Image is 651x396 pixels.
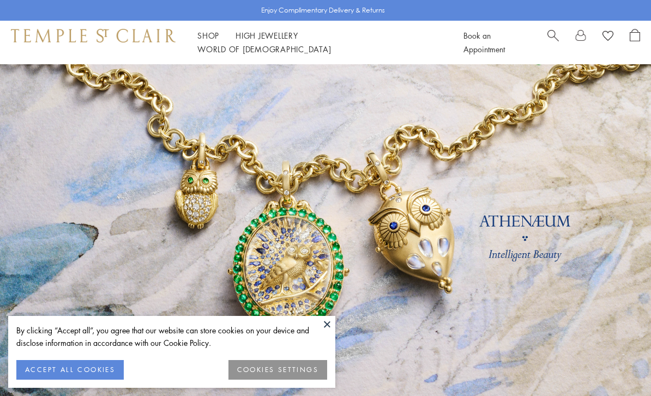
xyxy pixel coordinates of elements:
[197,30,219,41] a: ShopShop
[602,29,613,45] a: View Wishlist
[16,324,327,349] div: By clicking “Accept all”, you agree that our website can store cookies on your device and disclos...
[547,29,559,56] a: Search
[228,360,327,380] button: COOKIES SETTINGS
[197,29,439,56] nav: Main navigation
[236,30,298,41] a: High JewelleryHigh Jewellery
[630,29,640,56] a: Open Shopping Bag
[16,360,124,380] button: ACCEPT ALL COOKIES
[463,30,505,54] a: Book an Appointment
[261,5,385,16] p: Enjoy Complimentary Delivery & Returns
[11,29,176,42] img: Temple St. Clair
[596,345,640,385] iframe: Gorgias live chat messenger
[197,44,331,54] a: World of [DEMOGRAPHIC_DATA]World of [DEMOGRAPHIC_DATA]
